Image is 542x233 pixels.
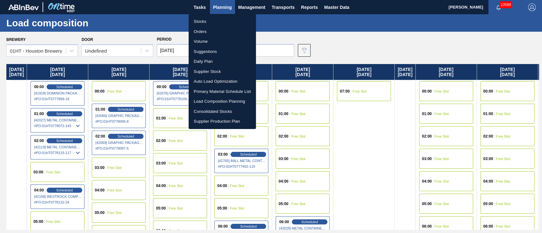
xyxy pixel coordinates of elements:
[189,76,256,87] a: Auto Load Optimization
[189,96,256,107] a: Load Composition Planning
[189,27,256,37] a: Orders
[189,36,256,47] a: Volume
[189,47,256,57] a: Suggestions
[189,116,256,126] a: Supplier Production Plan
[189,87,256,97] a: Primary Material Schedule List
[189,16,256,27] a: Stocks
[189,107,256,117] a: Consolidated Stocks
[189,56,256,67] a: Daily Plan
[189,67,256,77] a: Supplier Stock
